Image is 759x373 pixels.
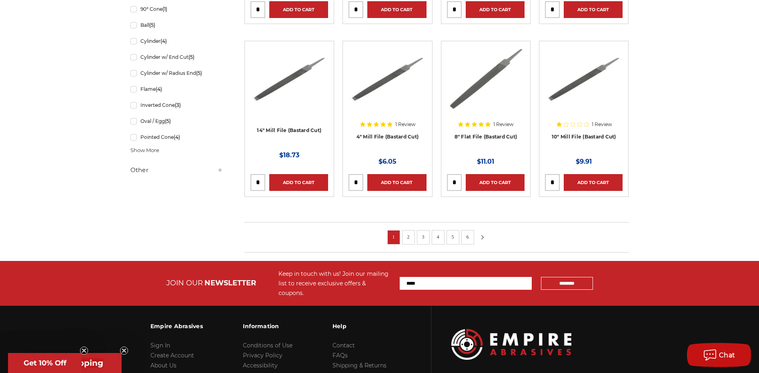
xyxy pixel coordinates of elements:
img: Empire Abrasives Logo Image [451,329,571,360]
a: Add to Cart [564,1,623,18]
a: Add to Cart [269,1,328,18]
h3: Empire Abrasives [150,318,203,335]
a: Accessibility [243,362,278,369]
img: 14" Mill File Bastard Cut [250,47,328,111]
a: 1 [390,233,398,241]
span: Get 10% Off [24,359,66,367]
a: Privacy Policy [243,352,282,359]
a: Add to Cart [466,174,525,191]
a: Conditions of Use [243,342,292,349]
a: Add to Cart [269,174,328,191]
span: $11.01 [477,158,494,165]
span: $9.91 [576,158,592,165]
a: Cylinder w/ End Cut [130,50,223,64]
span: JOIN OUR [166,279,203,287]
span: (5) [188,54,194,60]
span: (4) [156,86,162,92]
a: Contact [332,342,355,349]
a: Add to Cart [367,174,426,191]
span: $18.73 [279,151,299,159]
span: (3) [175,102,181,108]
a: Ball [130,18,223,32]
span: (5) [196,70,202,76]
span: (5) [165,118,171,124]
span: $6.05 [378,158,397,165]
a: About Us [150,362,176,369]
a: Inverted Cone [130,98,223,112]
a: Cylinder w/ Radius End [130,66,223,80]
span: (5) [149,22,155,28]
img: 10" Mill File Bastard Cut [545,47,623,111]
h3: Help [332,318,387,335]
button: Close teaser [120,347,128,355]
div: Get Free ShippingClose teaser [8,353,122,373]
span: Chat [719,351,735,359]
h3: Information [243,318,292,335]
a: Flame [130,82,223,96]
button: Chat [687,343,751,367]
a: Oval / Egg [130,114,223,128]
img: 8" Flat Bastard File [447,47,525,111]
a: Add to Cart [367,1,426,18]
a: 90° Cone [130,2,223,16]
a: 2 [405,233,413,241]
a: 4 [434,233,442,241]
a: 14" Mill File Bastard Cut [250,47,328,149]
span: Show More [130,146,159,154]
span: NEWSLETTER [204,279,256,287]
a: Shipping & Returns [332,362,387,369]
a: Cylinder [130,34,223,48]
a: Create Account [150,352,194,359]
span: (4) [174,134,180,140]
h5: Other [130,165,223,175]
span: (4) [160,38,167,44]
a: Sign In [150,342,170,349]
a: 5 [449,233,457,241]
a: Add to Cart [466,1,525,18]
a: 10" Mill File Bastard Cut [545,47,623,149]
span: (1) [162,6,167,12]
a: FAQs [332,352,348,359]
a: 6 [464,233,472,241]
a: 8" Flat Bastard File [447,47,525,149]
a: Add to Cart [564,174,623,191]
div: Get 10% OffClose teaser [8,353,82,373]
div: Keep in touch with us! Join our mailing list to receive exclusive offers & coupons. [278,269,392,298]
img: 4" Mill File Bastard Cut [348,47,426,111]
a: 3 [419,233,427,241]
button: Close teaser [80,347,88,355]
a: Pointed Cone [130,130,223,144]
a: 4" Mill File Bastard Cut [348,47,426,149]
